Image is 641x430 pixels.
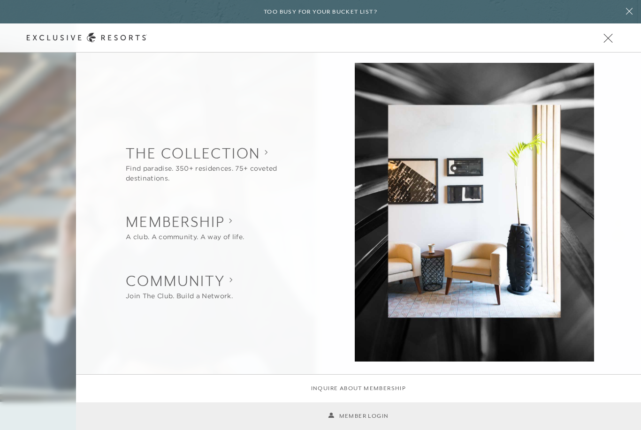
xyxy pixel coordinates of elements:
[328,412,389,421] a: Member Login
[602,35,614,41] button: Open navigation
[264,8,377,16] h6: Too busy for your bucket list?
[126,211,244,242] button: Show Membership sub-navigation
[311,384,406,393] a: Inquire about membership
[126,233,244,242] div: A club. A community. A way of life.
[126,271,233,301] button: Show Community sub-navigation
[126,211,244,232] h2: Membership
[126,291,233,301] div: Join The Club. Build a Network.
[126,271,233,291] h2: Community
[126,143,315,183] button: Show The Collection sub-navigation
[126,164,315,183] div: Find paradise. 350+ residences. 75+ coveted destinations.
[632,421,641,430] iframe: Qualified Messenger
[126,143,315,164] h2: The Collection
